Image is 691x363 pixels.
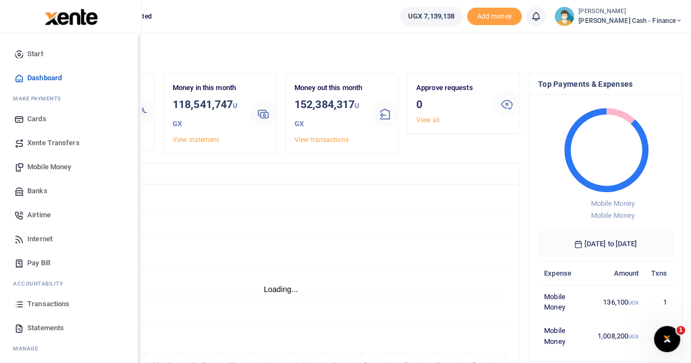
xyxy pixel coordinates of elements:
[416,82,485,94] p: Approve requests
[27,162,71,172] span: Mobile Money
[9,340,133,357] li: M
[27,138,80,148] span: Xente Transfers
[538,78,673,90] h4: Top Payments & Expenses
[400,7,463,26] a: UGX 7,139,138
[173,136,219,144] a: View statement
[19,94,61,103] span: ake Payments
[578,7,682,16] small: [PERSON_NAME]
[590,199,634,207] span: Mobile Money
[554,7,682,26] a: profile-user [PERSON_NAME] [PERSON_NAME] Cash - Finance
[592,285,645,319] td: 136,100
[27,234,52,245] span: Internet
[676,326,685,335] span: 1
[294,82,363,94] p: Money out this month
[467,8,522,26] span: Add money
[173,82,241,94] p: Money in this month
[21,279,63,288] span: countability
[27,323,64,334] span: Statements
[9,66,133,90] a: Dashboard
[628,300,639,306] small: UGX
[408,11,454,22] span: UGX 7,139,138
[9,227,133,251] a: Internet
[294,102,359,128] small: UGX
[554,7,574,26] img: profile-user
[42,47,682,59] h4: Hello Pricillah
[9,292,133,316] a: Transactions
[9,179,133,203] a: Banks
[9,155,133,179] a: Mobile Money
[27,210,51,221] span: Airtime
[294,136,349,144] a: View transactions
[264,285,298,294] text: Loading...
[27,258,50,269] span: Pay Bill
[27,73,62,84] span: Dashboard
[538,285,592,319] td: Mobile Money
[51,168,511,180] h4: Transactions Overview
[173,102,238,128] small: UGX
[9,275,133,292] li: Ac
[27,186,48,197] span: Banks
[27,49,43,59] span: Start
[9,42,133,66] a: Start
[416,96,485,112] h3: 0
[538,231,673,257] h6: [DATE] to [DATE]
[9,251,133,275] a: Pay Bill
[294,96,363,132] h3: 152,384,317
[578,16,682,26] span: [PERSON_NAME] Cash - Finance
[592,261,645,285] th: Amount
[19,344,39,353] span: anage
[9,203,133,227] a: Airtime
[27,114,46,124] span: Cards
[44,12,98,20] a: logo-small logo-large logo-large
[592,319,645,353] td: 1,008,200
[467,8,522,26] li: Toup your wallet
[538,319,592,353] td: Mobile Money
[590,211,634,219] span: Mobile Money
[467,11,522,20] a: Add money
[45,9,98,25] img: logo-large
[628,334,639,340] small: UGX
[395,7,467,26] li: Wallet ballance
[645,319,673,353] td: 2
[9,316,133,340] a: Statements
[645,285,673,319] td: 1
[9,131,133,155] a: Xente Transfers
[9,90,133,107] li: M
[27,299,69,310] span: Transactions
[416,116,440,124] a: View all
[645,261,673,285] th: Txns
[173,96,241,132] h3: 118,541,747
[654,326,680,352] iframe: Intercom live chat
[538,261,592,285] th: Expense
[9,107,133,131] a: Cards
